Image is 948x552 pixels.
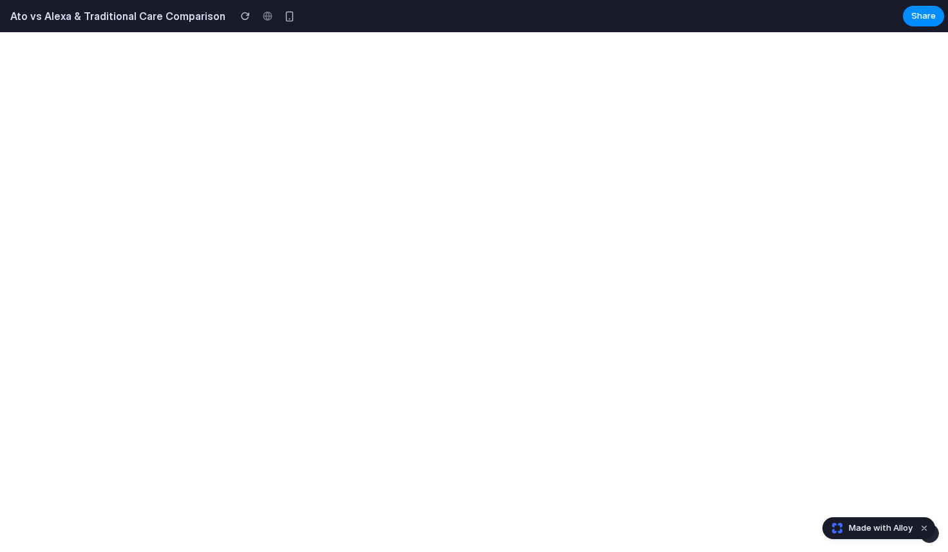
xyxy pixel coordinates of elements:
[849,522,913,535] span: Made with Alloy
[903,6,944,26] button: Share
[916,520,932,536] button: Dismiss watermark
[5,8,225,24] h2: Ato vs Alexa & Traditional Care Comparison
[911,10,936,23] span: Share
[823,522,914,535] a: Made with Alloy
